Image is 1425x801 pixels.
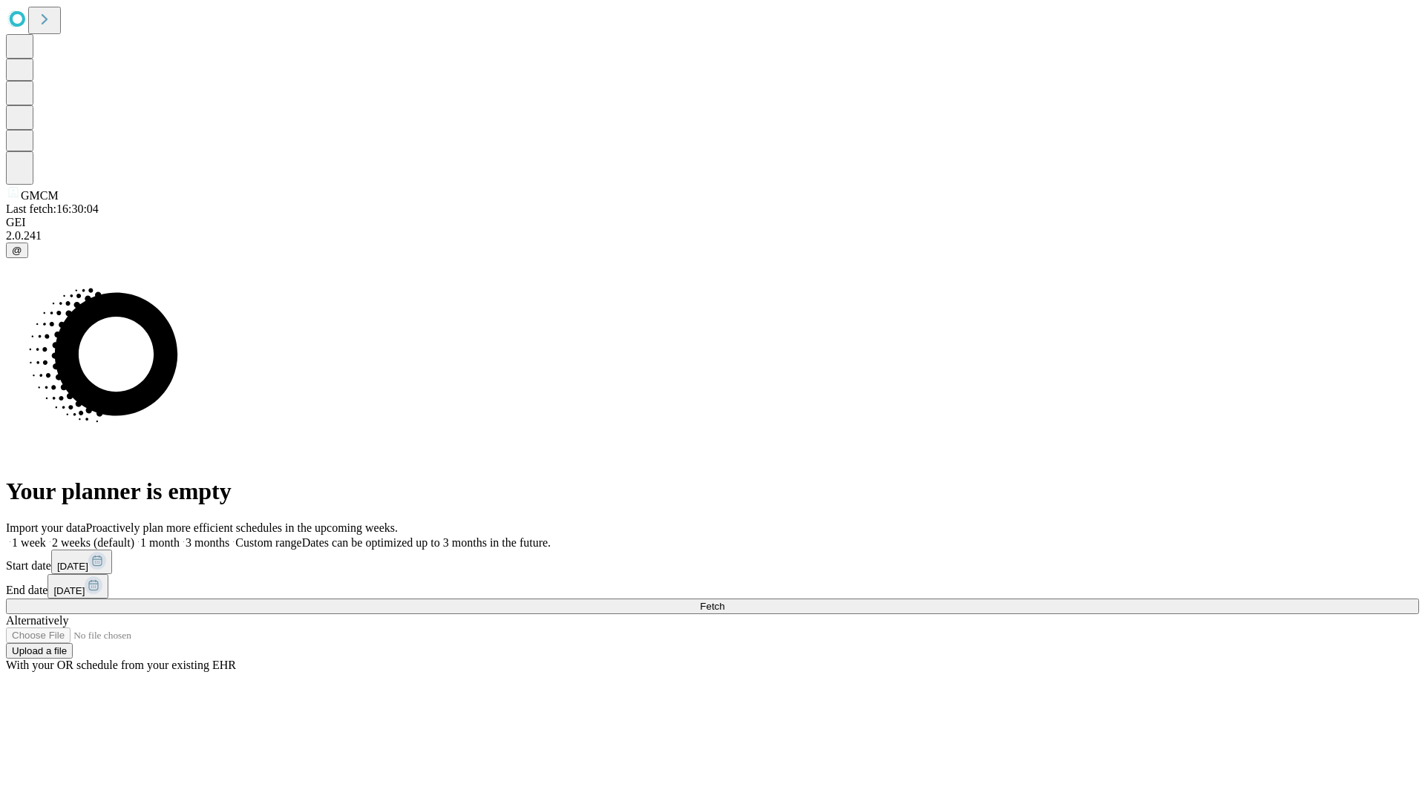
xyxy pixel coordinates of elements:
[6,216,1419,229] div: GEI
[12,536,46,549] span: 1 week
[47,574,108,599] button: [DATE]
[700,601,724,612] span: Fetch
[6,521,86,534] span: Import your data
[6,643,73,659] button: Upload a file
[186,536,229,549] span: 3 months
[235,536,301,549] span: Custom range
[6,550,1419,574] div: Start date
[6,202,99,215] span: Last fetch: 16:30:04
[6,229,1419,243] div: 2.0.241
[53,585,85,596] span: [DATE]
[140,536,180,549] span: 1 month
[302,536,551,549] span: Dates can be optimized up to 3 months in the future.
[6,659,236,671] span: With your OR schedule from your existing EHR
[21,189,59,202] span: GMCM
[6,574,1419,599] div: End date
[86,521,398,534] span: Proactively plan more efficient schedules in the upcoming weeks.
[52,536,134,549] span: 2 weeks (default)
[51,550,112,574] button: [DATE]
[6,614,68,627] span: Alternatively
[12,245,22,256] span: @
[6,599,1419,614] button: Fetch
[6,243,28,258] button: @
[6,478,1419,505] h1: Your planner is empty
[57,561,88,572] span: [DATE]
